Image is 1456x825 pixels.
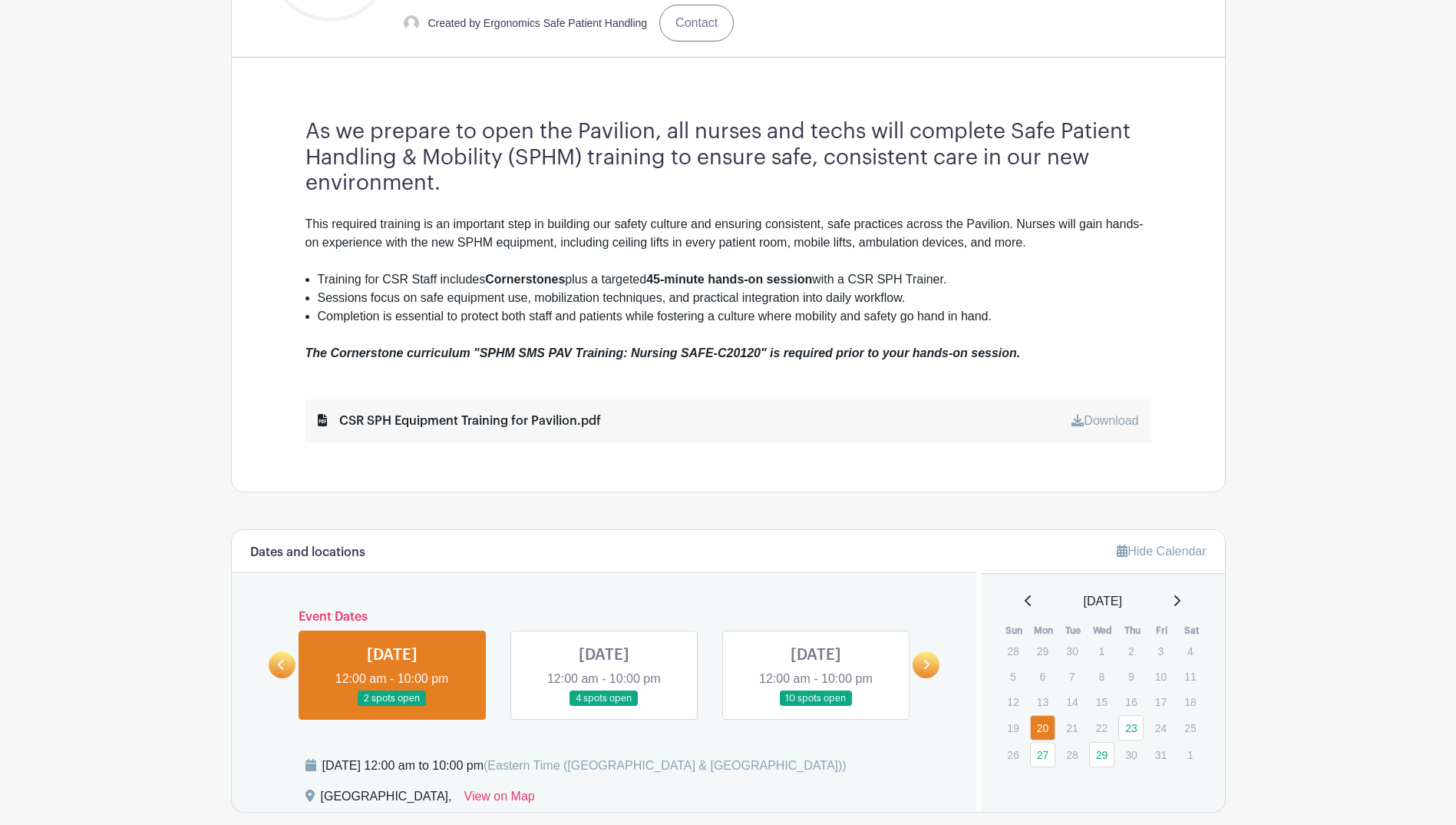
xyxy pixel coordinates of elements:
li: Training for CSR Staff includes plus a targeted with a CSR SPH Trainer. [318,270,1151,289]
strong: Cornerstones [485,273,565,286]
p: 15 [1089,690,1114,714]
li: Sessions focus on safe equipment use, mobilization techniques, and practical integration into dai... [318,289,1151,307]
p: 22 [1089,716,1114,740]
p: 25 [1177,716,1203,740]
p: 9 [1118,664,1144,688]
a: Download [1071,414,1138,427]
small: Created by Ergonomics Safe Patient Handling [428,17,648,29]
div: CSR SPH Equipment Training for Pavilion.pdf [318,412,601,430]
li: Completion is essential to protect both staff and patients while fostering a culture where mobili... [318,307,1151,326]
img: default-ce2991bfa6775e67f084385cd625a349d9dcbb7a52a09fb2fda1e96e2d18dcdb.png [404,15,419,31]
th: Fri [1147,623,1177,638]
a: Hide Calendar [1117,545,1206,558]
a: 29 [1089,742,1114,767]
p: 16 [1118,690,1144,714]
th: Mon [1029,623,1059,638]
p: 13 [1030,690,1055,714]
th: Sun [999,623,1029,638]
a: 20 [1030,715,1055,741]
div: This required training is an important step in building our safety culture and ensuring consisten... [305,215,1151,270]
p: 2 [1118,639,1144,663]
p: 1 [1089,639,1114,663]
span: (Eastern Time ([GEOGRAPHIC_DATA] & [GEOGRAPHIC_DATA])) [484,759,847,772]
h6: Dates and locations [250,545,365,560]
p: 29 [1030,639,1055,663]
a: Contact [659,5,734,41]
p: 14 [1059,690,1085,714]
p: 21 [1059,716,1085,740]
p: 31 [1148,743,1174,767]
p: 4 [1177,639,1203,663]
h6: Event Dates [295,610,913,625]
th: Thu [1118,623,1147,638]
a: 23 [1118,715,1144,741]
p: 26 [1000,743,1025,767]
p: 30 [1059,639,1085,663]
p: 11 [1177,664,1203,688]
p: 18 [1177,690,1203,714]
th: Tue [1058,623,1088,638]
em: The Cornerstone curriculum "SPHM SMS PAV Training: Nursing SAFE-C20120" is required prior to your... [305,346,1021,359]
p: 17 [1148,690,1174,714]
p: 6 [1030,664,1055,688]
a: 27 [1030,742,1055,767]
p: 28 [1059,743,1085,767]
p: 28 [1000,639,1025,663]
strong: 45-minute hands-on session [646,273,812,286]
th: Wed [1088,623,1118,638]
span: [DATE] [1084,592,1122,611]
div: [DATE] 12:00 am to 10:00 pm [322,757,847,775]
p: 7 [1059,664,1085,688]
p: 12 [1000,690,1025,714]
p: 8 [1089,664,1114,688]
p: 24 [1148,716,1174,740]
div: [GEOGRAPHIC_DATA], [321,787,452,812]
a: View on Map [464,787,535,812]
p: 10 [1148,664,1174,688]
p: 1 [1177,743,1203,767]
p: 19 [1000,716,1025,740]
p: 3 [1148,639,1174,663]
h3: As we prepare to open the Pavilion, all nurses and techs will complete Safe Patient Handling & Mo... [305,119,1151,197]
p: 30 [1118,743,1144,767]
p: 5 [1000,664,1025,688]
th: Sat [1177,623,1207,638]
